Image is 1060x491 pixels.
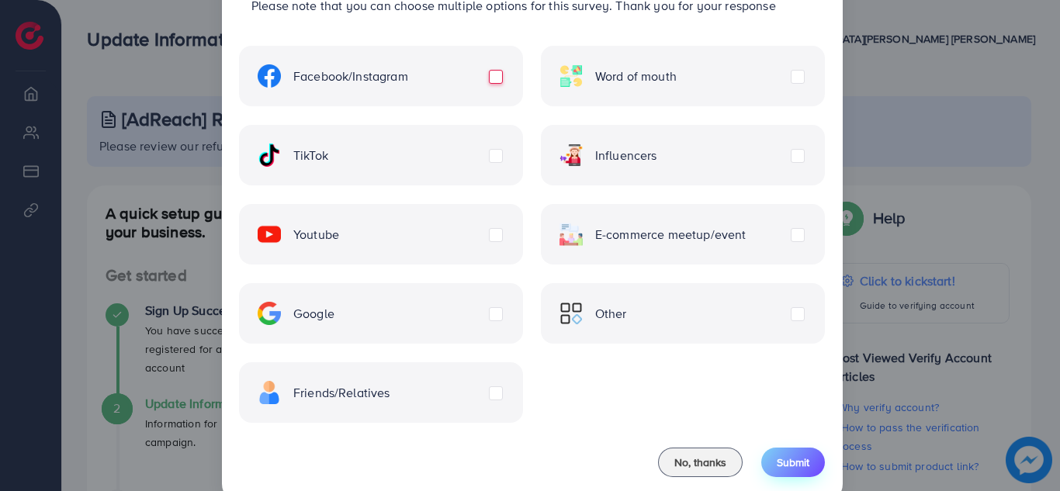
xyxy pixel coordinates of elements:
img: ic-influencers.a620ad43.svg [559,143,583,167]
span: No, thanks [674,455,726,470]
span: Friends/Relatives [293,384,390,402]
img: ic-youtube.715a0ca2.svg [258,223,281,246]
span: E-commerce meetup/event [595,226,747,244]
span: TikTok [293,147,328,164]
span: Word of mouth [595,67,677,85]
img: ic-freind.8e9a9d08.svg [258,381,281,404]
img: ic-word-of-mouth.a439123d.svg [559,64,583,88]
span: Youtube [293,226,339,244]
button: No, thanks [658,448,743,477]
button: Submit [761,448,825,477]
span: Facebook/Instagram [293,67,408,85]
span: Submit [777,455,809,470]
img: ic-ecommerce.d1fa3848.svg [559,223,583,246]
span: Other [595,305,627,323]
span: Influencers [595,147,657,164]
span: Google [293,305,334,323]
img: ic-tiktok.4b20a09a.svg [258,143,281,167]
img: ic-other.99c3e012.svg [559,302,583,325]
img: ic-facebook.134605ef.svg [258,64,281,88]
img: ic-google.5bdd9b68.svg [258,302,281,325]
